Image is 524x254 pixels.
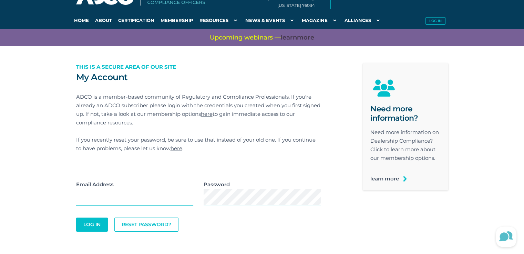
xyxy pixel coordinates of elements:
strong: Password [204,181,230,188]
a: learnmore [281,33,314,42]
span: learn [281,34,297,41]
h2: Need more information? [370,104,441,123]
a: News & Events [242,12,299,29]
p: If you recently reset your password, be sure to use that instead of your old one. If you continue... [76,135,321,153]
h2: My Account [76,72,321,82]
strong: Email Address [76,181,114,188]
a: Membership [157,12,196,29]
button: Log In [76,218,108,232]
a: learn more [370,174,399,183]
iframe: Lucky Orange Messenger [490,220,524,254]
a: Home [71,12,92,29]
a: About [92,12,115,29]
p: This is a secure area of our site [76,63,321,71]
a: Magazine [299,12,341,29]
span: Upcoming webinars — [210,33,314,42]
a: Certification [115,12,157,29]
button: Log in [425,17,445,25]
p: Need more information on Dealership Compliance? Click to learn more about our membership options. [370,128,441,162]
a: Resources [196,12,242,29]
a: here [201,111,213,117]
a: Log in [422,12,448,29]
p: ADCO is a member-based community of Regulatory and Compliance Professionals. If you're already an... [76,92,321,127]
a: Reset Password? [114,218,178,232]
a: Alliances [341,12,385,29]
a: here [171,145,182,152]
